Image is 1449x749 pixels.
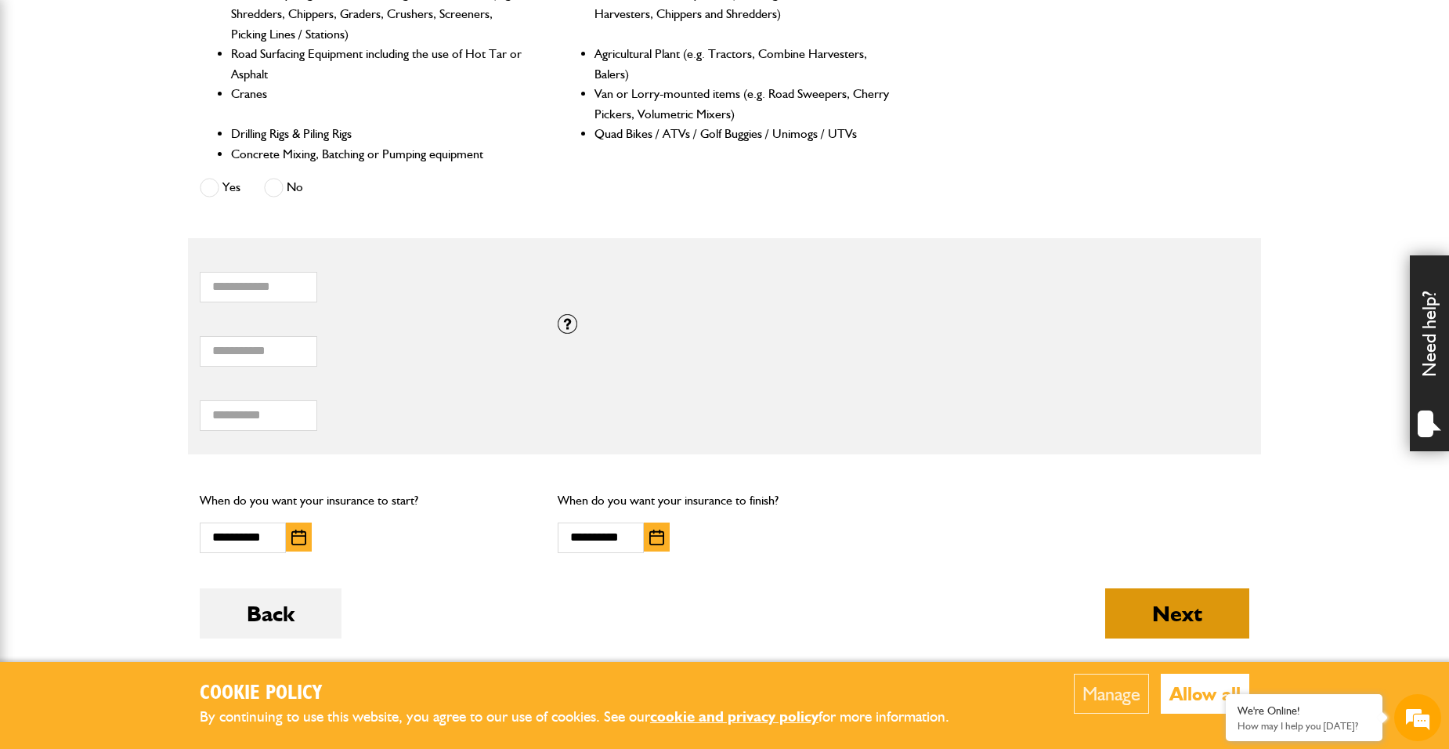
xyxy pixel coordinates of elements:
[20,191,286,226] input: Enter your email address
[264,178,303,197] label: No
[594,44,891,84] li: Agricultural Plant (e.g. Tractors, Combine Harvesters, Balers)
[291,530,306,545] img: Choose date
[594,124,891,144] li: Quad Bikes / ATVs / Golf Buggies / Unimogs / UTVs
[594,84,891,124] li: Van or Lorry-mounted items (e.g. Road Sweepers, Cherry Pickers, Volumetric Mixers)
[200,490,534,511] p: When do you want your insurance to start?
[1238,704,1371,718] div: We're Online!
[200,178,240,197] label: Yes
[1161,674,1249,714] button: Allow all
[213,483,284,504] em: Start Chat
[81,88,263,108] div: Chat with us now
[231,84,528,124] li: Cranes
[649,530,664,545] img: Choose date
[200,682,975,706] h2: Cookie Policy
[231,144,528,165] li: Concrete Mixing, Batching or Pumping equipment
[1105,588,1249,639] button: Next
[1074,674,1149,714] button: Manage
[200,588,341,639] button: Back
[231,44,528,84] li: Road Surfacing Equipment including the use of Hot Tar or Asphalt
[20,145,286,179] input: Enter your last name
[1410,255,1449,451] div: Need help?
[231,124,528,144] li: Drilling Rigs & Piling Rigs
[27,87,66,109] img: d_20077148190_company_1631870298795_20077148190
[1238,720,1371,732] p: How may I help you today?
[20,284,286,469] textarea: Type your message and hit 'Enter'
[200,705,975,729] p: By continuing to use this website, you agree to our use of cookies. See our for more information.
[257,8,294,45] div: Minimize live chat window
[650,707,818,725] a: cookie and privacy policy
[20,237,286,272] input: Enter your phone number
[558,490,892,511] p: When do you want your insurance to finish?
